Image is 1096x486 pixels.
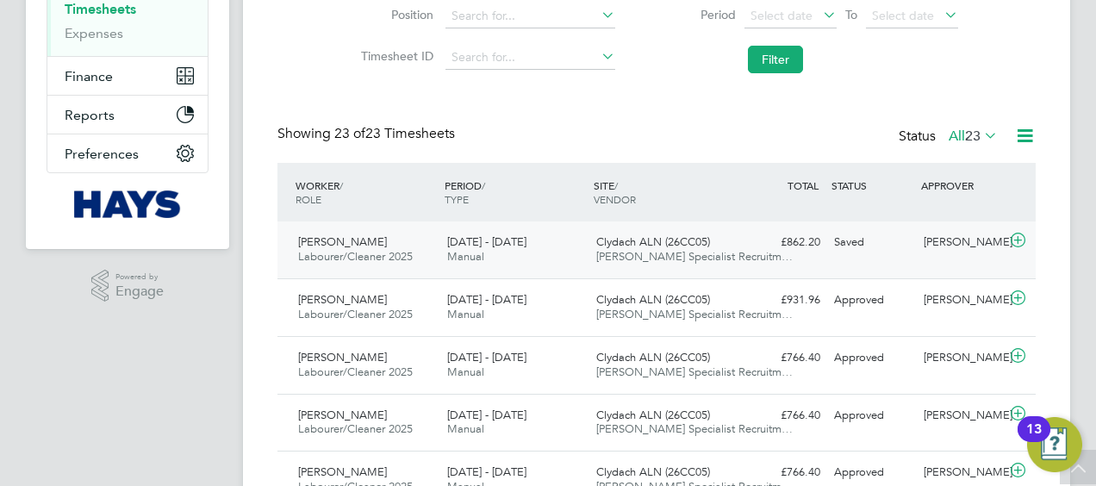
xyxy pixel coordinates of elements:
div: [PERSON_NAME] [917,228,1006,257]
button: Finance [47,57,208,95]
span: Labourer/Cleaner 2025 [298,307,413,321]
span: Clydach ALN (26CC05) [596,350,710,364]
button: Filter [748,46,803,73]
span: Clydach ALN (26CC05) [596,408,710,422]
span: / [614,178,618,192]
span: [DATE] - [DATE] [447,408,526,422]
span: TYPE [445,192,469,206]
span: [PERSON_NAME] [298,464,387,479]
span: Clydach ALN (26CC05) [596,292,710,307]
span: [PERSON_NAME] [298,292,387,307]
span: Finance [65,68,113,84]
div: Approved [827,402,917,430]
span: ROLE [296,192,321,206]
button: Open Resource Center, 13 new notifications [1027,417,1082,472]
span: [PERSON_NAME] [298,350,387,364]
div: £931.96 [738,286,827,315]
label: Timesheet ID [356,48,433,64]
span: [PERSON_NAME] Specialist Recruitm… [596,307,793,321]
div: £862.20 [738,228,827,257]
span: Select date [872,8,934,23]
img: hays-logo-retina.png [74,190,182,218]
span: Preferences [65,146,139,162]
a: Timesheets [65,1,136,17]
span: To [840,3,862,26]
div: Saved [827,228,917,257]
span: TOTAL [788,178,819,192]
span: [PERSON_NAME] Specialist Recruitm… [596,364,793,379]
div: [PERSON_NAME] [917,286,1006,315]
a: Powered byEngage [91,270,165,302]
span: 23 Timesheets [334,125,455,142]
label: Position [356,7,433,22]
span: VENDOR [594,192,636,206]
div: £766.40 [738,344,827,372]
label: All [949,128,998,145]
label: Period [658,7,736,22]
span: [PERSON_NAME] [298,234,387,249]
a: Go to home page [47,190,209,218]
span: Reports [65,107,115,123]
span: Powered by [115,270,164,284]
div: SITE [589,170,738,215]
span: [DATE] - [DATE] [447,464,526,479]
span: / [339,178,343,192]
span: Manual [447,364,484,379]
input: Search for... [445,46,615,70]
span: Manual [447,249,484,264]
span: [PERSON_NAME] Specialist Recruitm… [596,249,793,264]
button: Reports [47,96,208,134]
div: WORKER [291,170,440,215]
div: Approved [827,286,917,315]
div: Approved [827,344,917,372]
span: Select date [750,8,813,23]
span: Manual [447,307,484,321]
span: [DATE] - [DATE] [447,292,526,307]
div: 13 [1026,429,1042,452]
span: Manual [447,421,484,436]
div: [PERSON_NAME] [917,344,1006,372]
input: Search for... [445,4,615,28]
span: Clydach ALN (26CC05) [596,464,710,479]
div: APPROVER [917,170,1006,201]
span: [PERSON_NAME] Specialist Recruitm… [596,421,793,436]
div: PERIOD [440,170,589,215]
a: Expenses [65,25,123,41]
span: Labourer/Cleaner 2025 [298,249,413,264]
span: [PERSON_NAME] [298,408,387,422]
span: Labourer/Cleaner 2025 [298,364,413,379]
span: [DATE] - [DATE] [447,350,526,364]
span: Labourer/Cleaner 2025 [298,421,413,436]
div: Showing [277,125,458,143]
div: Status [899,125,1001,149]
span: Engage [115,284,164,299]
span: / [482,178,485,192]
span: [DATE] - [DATE] [447,234,526,249]
div: £766.40 [738,402,827,430]
span: 23 of [334,125,365,142]
div: [PERSON_NAME] [917,402,1006,430]
div: STATUS [827,170,917,201]
button: Preferences [47,134,208,172]
span: 23 [965,128,981,145]
span: Clydach ALN (26CC05) [596,234,710,249]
